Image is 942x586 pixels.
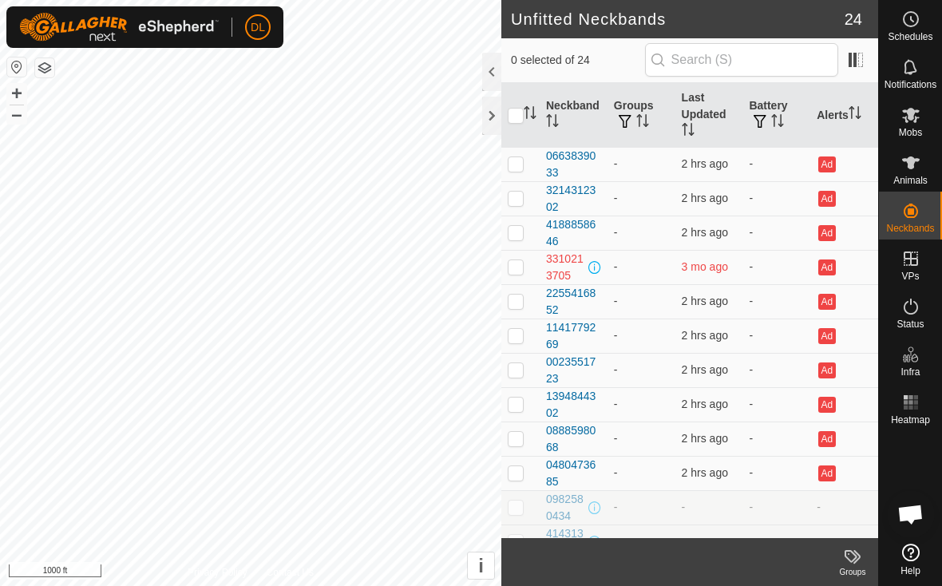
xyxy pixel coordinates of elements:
td: - [742,181,810,216]
button: Reset Map [7,57,26,77]
div: 3310213705 [546,251,585,284]
td: - [608,387,675,422]
button: Ad [818,225,836,241]
span: Neckbands [886,224,934,233]
button: Ad [818,465,836,481]
td: - [742,284,810,319]
a: Privacy Policy [188,565,247,580]
div: Groups [827,566,878,578]
div: 1394844302 [546,388,601,422]
button: Ad [818,328,836,344]
span: 8 Oct 2025 at 8:37 am [682,398,728,410]
span: Schedules [888,32,932,42]
h2: Unfitted Neckbands [511,10,845,29]
td: - [608,181,675,216]
span: i [478,555,484,576]
td: - [742,353,810,387]
td: - [742,387,810,422]
div: 4143131600 [546,525,585,559]
span: Infra [900,367,920,377]
td: - [742,525,810,559]
a: Help [879,537,942,582]
button: Ad [818,397,836,413]
p-sorticon: Activate to sort [524,109,536,121]
span: 24 [845,7,862,31]
button: Ad [818,431,836,447]
div: 0888598068 [546,422,601,456]
span: 8 Oct 2025 at 8:25 am [682,192,728,204]
button: Ad [818,191,836,207]
button: i [468,552,494,579]
td: - [742,147,810,181]
th: Groups [608,83,675,148]
div: Open chat [887,490,935,538]
td: - [742,250,810,284]
span: Animals [893,176,928,185]
div: 0982580434 [546,491,585,525]
p-sorticon: Activate to sort [682,125,695,138]
button: Ad [818,259,836,275]
th: Battery [742,83,810,148]
div: 0480473685 [546,457,601,490]
td: - [608,284,675,319]
td: - [608,456,675,490]
span: 8 Oct 2025 at 8:26 am [682,226,728,239]
p-sorticon: Activate to sort [771,117,784,129]
span: DL [251,19,265,36]
td: - [608,353,675,387]
span: Status [896,319,924,329]
th: Last Updated [675,83,743,148]
button: + [7,84,26,103]
td: - [608,147,675,181]
span: 8 Oct 2025 at 8:37 am [682,432,728,445]
div: 0023551723 [546,354,601,387]
td: - [810,490,878,525]
td: - [742,319,810,353]
span: 8 Oct 2025 at 8:26 am [682,157,728,170]
td: - [608,216,675,250]
button: Ad [818,294,836,310]
input: Search (S) [645,43,838,77]
td: - [742,490,810,525]
span: VPs [901,271,919,281]
td: - [742,422,810,456]
span: Notifications [885,80,936,89]
div: 0663839033 [546,148,601,181]
td: - [608,525,675,559]
div: 3214312302 [546,182,601,216]
span: 8 Oct 2025 at 8:24 am [682,329,728,342]
span: 0 selected of 24 [511,52,645,69]
p-sorticon: Activate to sort [636,117,649,129]
span: Heatmap [891,415,930,425]
p-sorticon: Activate to sort [546,117,559,129]
div: 1141779269 [546,319,601,353]
a: Contact Us [267,565,314,580]
span: 8 Oct 2025 at 8:25 am [682,295,728,307]
th: Neckband [540,83,608,148]
div: 2255416852 [546,285,601,319]
span: 3 Jul 2025 at 7:26 am [682,260,728,273]
span: 8 Oct 2025 at 8:36 am [682,466,728,479]
span: Help [900,566,920,576]
div: 4188858646 [546,216,601,250]
td: - [742,216,810,250]
button: Map Layers [35,58,54,77]
p-sorticon: Activate to sort [849,109,861,121]
span: Mobs [899,128,922,137]
button: – [7,105,26,124]
th: Alerts [810,83,878,148]
td: - [608,319,675,353]
td: - [810,525,878,559]
button: Ad [818,156,836,172]
td: - [608,422,675,456]
button: Ad [818,362,836,378]
span: - [682,535,686,548]
span: 8 Oct 2025 at 8:24 am [682,363,728,376]
td: - [608,250,675,284]
span: - [682,501,686,513]
td: - [608,490,675,525]
img: Gallagher Logo [19,13,219,42]
td: - [742,456,810,490]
